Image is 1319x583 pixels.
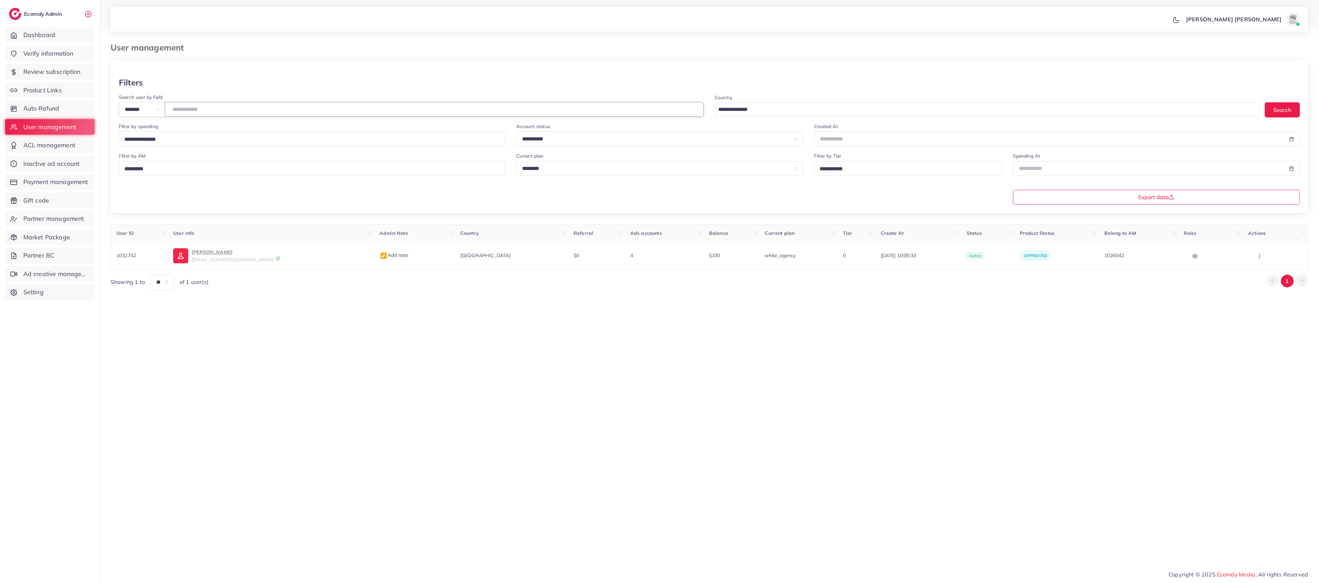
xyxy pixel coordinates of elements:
label: Filter by AM [119,152,146,159]
a: Market Package [5,229,94,245]
label: Filter by spending [119,123,158,130]
span: Actions [1248,230,1266,236]
a: Dashboard [5,27,94,43]
span: Ads accounts [630,230,662,236]
span: Market Package [23,233,70,242]
span: Create At [881,230,904,236]
img: logo [9,8,21,20]
span: Roles [1184,230,1197,236]
h3: Filters [119,78,143,88]
span: Auto Refund [23,104,59,113]
a: Inactive ad account [5,156,94,172]
span: 1032742 [116,252,136,259]
span: Copyright © 2025 [1169,570,1308,579]
button: Export data [1013,190,1300,205]
span: Setting [23,288,44,297]
a: Verify information [5,46,94,61]
a: Review subscription [5,64,94,80]
span: approved [1024,253,1047,258]
span: Add note [380,252,408,258]
span: 0 [843,252,846,259]
input: Search for option [817,164,993,174]
a: Setting [5,284,94,300]
span: Country [460,230,479,236]
input: Search for option [122,134,496,145]
span: ACL management [23,141,75,150]
span: Product Status [1020,230,1055,236]
span: User info [173,230,194,236]
a: [PERSON_NAME][EMAIL_ADDRESS][DOMAIN_NAME] [173,248,369,263]
div: Search for option [119,161,505,176]
a: Auto Refund [5,101,94,116]
span: $0 [574,252,579,259]
a: ACL management [5,137,94,153]
span: Verify information [23,49,74,58]
img: ic-user-info.36bf1079.svg [173,248,188,263]
span: of 1 user(s) [180,278,208,286]
span: [DATE] 10:00:33 [881,252,956,259]
label: Country [715,94,732,101]
a: Partner BC [5,248,94,263]
input: Search for option [122,164,496,174]
a: Gift code [5,193,94,208]
span: User management [23,123,76,132]
div: Search for option [715,102,1259,116]
span: Review subscription [23,67,81,76]
span: , All rights Reserved [1255,570,1308,579]
span: Status [967,230,982,236]
span: Dashboard [23,31,55,39]
span: Partner BC [23,251,55,260]
ul: Pagination [1266,275,1308,287]
span: Belong to AM [1104,230,1136,236]
a: Ad creative management [5,266,94,282]
a: Ecomdy Media [1217,571,1255,578]
span: 1026042 [1104,252,1124,259]
label: Current plan [516,152,544,159]
span: Balance [709,230,728,236]
span: Ad creative management [23,270,89,278]
span: Export data [1138,194,1174,200]
span: Gift code [23,196,49,205]
img: admin_note.cdd0b510.svg [380,252,388,260]
p: [PERSON_NAME] [PERSON_NAME] [1186,15,1282,23]
span: $100 [709,252,720,259]
label: Account status [516,123,550,130]
span: Current plan [765,230,794,236]
input: Search for option [716,104,1250,115]
span: Product Links [23,86,62,95]
button: Search [1265,102,1300,117]
label: Spending At [1013,152,1040,159]
span: 4 [630,252,633,259]
div: Search for option [119,132,505,146]
div: Search for option [814,161,1002,176]
span: Payment management [23,178,88,186]
a: Partner management [5,211,94,227]
span: User ID [116,230,134,236]
img: 9CAL8B2pu8EFxCJHYAAAAldEVYdGRhdGU6Y3JlYXRlADIwMjItMTItMDlUMDQ6NTg6MzkrMDA6MDBXSlgLAAAAJXRFWHRkYXR... [275,256,280,261]
span: Tier [843,230,853,236]
a: Product Links [5,82,94,98]
a: logoEcomdy Admin [9,8,64,20]
p: [PERSON_NAME] [192,248,274,256]
span: Partner management [23,214,84,223]
span: Showing 1 to [111,278,145,286]
a: Payment management [5,174,94,190]
label: Created At [814,123,838,130]
h3: User management [111,43,189,53]
a: User management [5,119,94,135]
img: avatar [1286,12,1300,26]
h2: Ecomdy Admin [24,11,64,17]
a: [PERSON_NAME] [PERSON_NAME]avatar [1182,12,1303,26]
span: [GEOGRAPHIC_DATA] [460,252,511,259]
label: Filter by Tier [814,152,841,159]
button: Go to page 1 [1281,275,1294,287]
span: active [967,252,984,260]
span: [EMAIL_ADDRESS][DOMAIN_NAME] [192,256,274,263]
span: Admin Note [380,230,408,236]
span: white_agency [765,252,796,259]
label: Search user by field [119,94,162,101]
span: Inactive ad account [23,159,80,168]
span: Referral [574,230,593,236]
